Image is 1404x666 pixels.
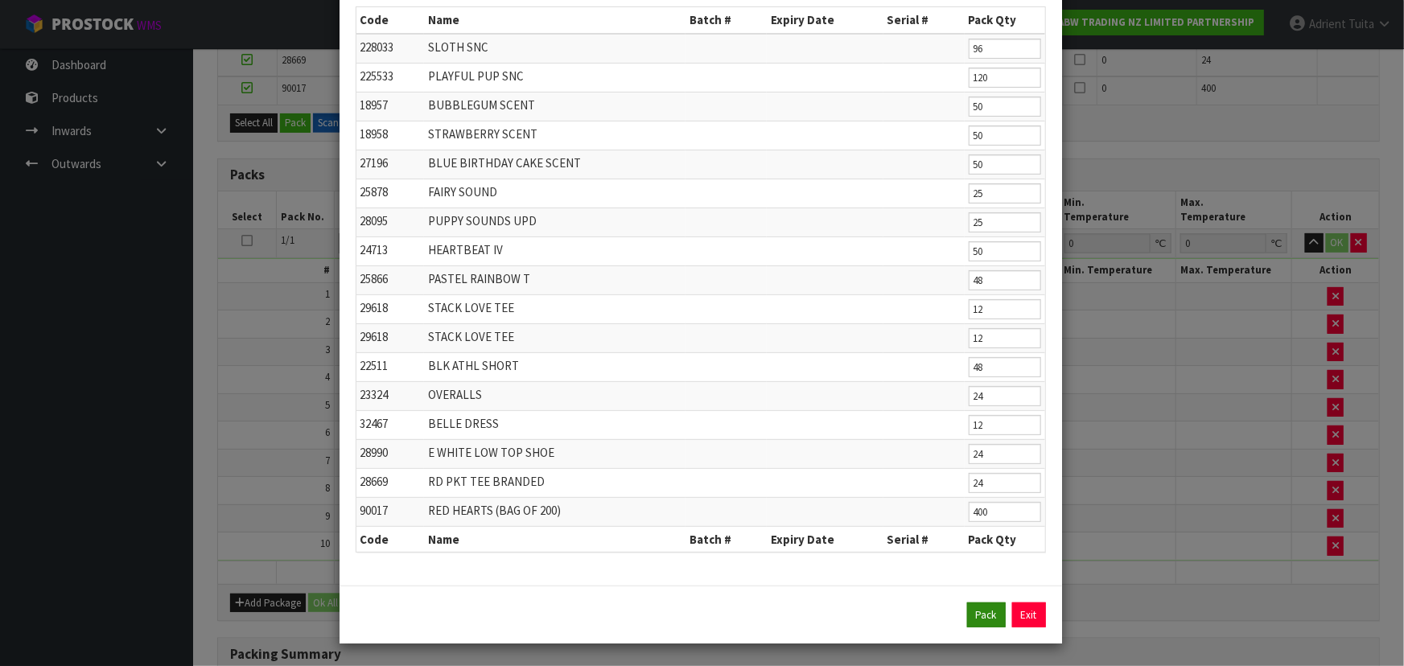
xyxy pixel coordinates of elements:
[428,271,530,286] span: PASTEL RAINBOW T
[360,213,389,228] span: 28095
[428,416,499,431] span: BELLE DRESS
[767,7,883,33] th: Expiry Date
[360,474,389,489] span: 28669
[360,358,389,373] span: 22511
[360,184,389,199] span: 25878
[428,242,503,257] span: HEARTBEAT IV
[428,39,488,55] span: SLOTH SNC
[360,39,394,55] span: 228033
[883,7,965,33] th: Serial #
[424,7,686,33] th: Name
[428,97,535,113] span: BUBBLEGUM SCENT
[1012,602,1046,628] a: Exit
[360,503,389,518] span: 90017
[883,526,965,552] th: Serial #
[428,503,561,518] span: RED HEARTS (BAG OF 200)
[967,602,1006,628] button: Pack
[428,155,581,171] span: BLUE BIRTHDAY CAKE SCENT
[767,526,883,552] th: Expiry Date
[428,474,545,489] span: RD PKT TEE BRANDED
[965,526,1045,552] th: Pack Qty
[686,7,767,33] th: Batch #
[428,329,514,344] span: STACK LOVE TEE
[360,271,389,286] span: 25866
[428,213,537,228] span: PUPPY SOUNDS UPD
[428,387,482,402] span: OVERALLS
[428,126,537,142] span: STRAWBERRY SCENT
[360,242,389,257] span: 24713
[360,97,389,113] span: 18957
[428,68,524,84] span: PLAYFUL PUP SNC
[428,445,554,460] span: E WHITE LOW TOP SHOE
[360,68,394,84] span: 225533
[360,416,389,431] span: 32467
[360,300,389,315] span: 29618
[965,7,1045,33] th: Pack Qty
[356,7,425,33] th: Code
[360,387,389,402] span: 23324
[424,526,686,552] th: Name
[686,526,767,552] th: Batch #
[360,155,389,171] span: 27196
[428,358,519,373] span: BLK ATHL SHORT
[356,526,425,552] th: Code
[360,329,389,344] span: 29618
[428,184,497,199] span: FAIRY SOUND
[360,445,389,460] span: 28990
[428,300,514,315] span: STACK LOVE TEE
[360,126,389,142] span: 18958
